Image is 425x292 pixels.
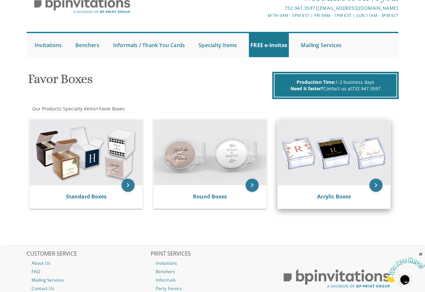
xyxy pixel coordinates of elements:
span: Specialty Items [63,106,96,112]
img: Standard Boxes [30,120,142,185]
a: FREE e-Invites [249,33,289,57]
div: | [151,4,398,12]
a: Informals [151,276,274,284]
a: 732.947.3597 [285,5,315,11]
a: Informals / Thank You Cards [111,33,187,57]
iframe: chat widget [385,251,425,282]
div: 1-2 business days Contact us at [274,73,397,97]
img: Acrylic Boxes [278,120,390,185]
a: FAQ [27,267,150,276]
h2: PRINT SERVICES [151,251,274,257]
a: Mailing Services [27,276,150,284]
a: keyboard_arrow_right [122,179,135,192]
a: 732.947.3597 [352,85,380,92]
a: About Us [27,259,150,267]
a: Standard Boxes [66,193,107,200]
a: [EMAIL_ADDRESS][DOMAIN_NAME] [318,5,398,11]
div: M-Th 9am - 5pm EST | Fri 9am - 1pm EST | Sun 11am - 3pm EST [151,12,398,19]
img: Round Boxes [154,120,266,185]
a: Benchers [74,33,101,57]
a: Benchers [151,267,274,276]
a: Favor Boxes [98,106,125,112]
span: Production Time: [297,79,335,85]
span: Favor Boxes [99,106,125,112]
a: Acrylic Boxes [317,193,351,200]
a: Invitations [151,259,274,267]
span: > [96,106,125,112]
a: Round Boxes [193,193,227,200]
span: Need it faster? [290,85,323,92]
a: keyboard_arrow_right [246,179,259,192]
a: Specialty Items [62,106,96,112]
a: Invitations [33,33,63,57]
a: Our Products [32,106,61,112]
h2: CUSTOMER SERVICE [27,251,150,257]
a: Specialty Items [197,33,238,57]
a: Mailing Services [299,33,343,57]
a: keyboard_arrow_right [369,179,382,192]
h1: Favor Boxes [28,72,271,91]
div: : [27,106,212,112]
